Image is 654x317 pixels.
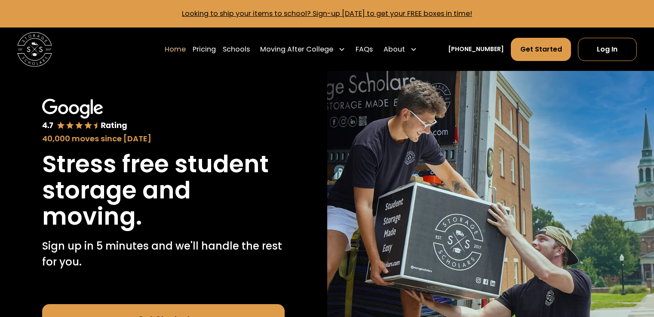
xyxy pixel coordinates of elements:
[17,32,52,67] img: Storage Scholars main logo
[578,38,637,61] a: Log In
[42,133,285,144] div: 40,000 moves since [DATE]
[223,37,250,61] a: Schools
[42,238,285,270] p: Sign up in 5 minutes and we'll handle the rest for you.
[448,45,504,54] a: [PHONE_NUMBER]
[17,32,52,67] a: home
[257,37,349,61] div: Moving After College
[165,37,186,61] a: Home
[356,37,373,61] a: FAQs
[193,37,216,61] a: Pricing
[511,38,571,61] a: Get Started
[42,99,127,131] img: Google 4.7 star rating
[260,44,333,55] div: Moving After College
[384,44,405,55] div: About
[182,9,472,18] a: Looking to ship your items to school? Sign-up [DATE] to get your FREE boxes in time!
[42,151,285,230] h1: Stress free student storage and moving.
[380,37,421,61] div: About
